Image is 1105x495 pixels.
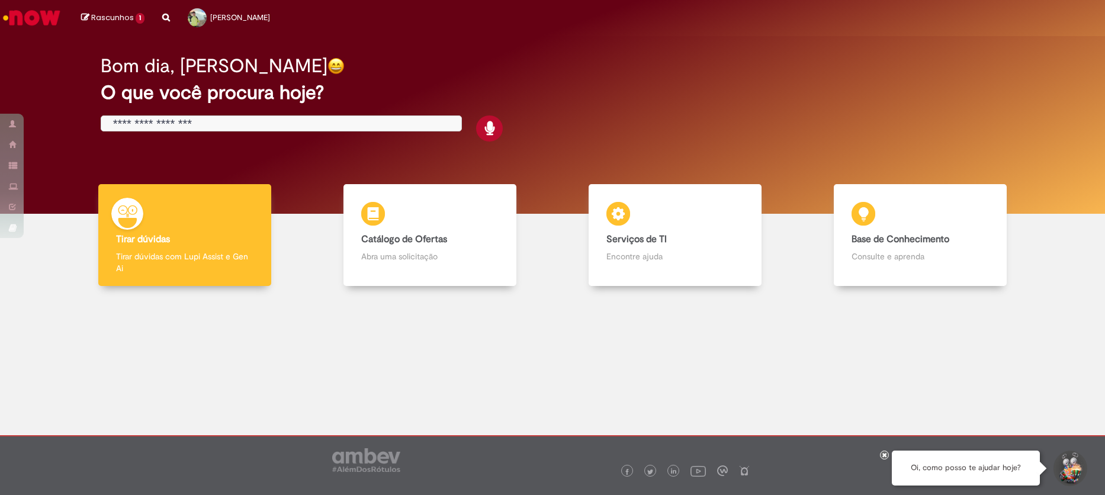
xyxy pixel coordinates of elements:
[671,468,677,475] img: logo_footer_linkedin.png
[1,6,62,30] img: ServiceNow
[327,57,345,75] img: happy-face.png
[101,82,1005,103] h2: O que você procura hoje?
[647,469,653,475] img: logo_footer_twitter.png
[852,250,990,262] p: Consulte e aprenda
[739,465,750,476] img: logo_footer_naosei.png
[116,250,254,274] p: Tirar dúvidas com Lupi Assist e Gen Ai
[606,233,667,245] b: Serviços de TI
[101,56,327,76] h2: Bom dia, [PERSON_NAME]
[332,448,400,472] img: logo_footer_ambev_rotulo_gray.png
[552,184,798,287] a: Serviços de TI Encontre ajuda
[307,184,552,287] a: Catálogo de Ofertas Abra uma solicitação
[606,250,744,262] p: Encontre ajuda
[624,469,630,475] img: logo_footer_facebook.png
[91,12,134,23] span: Rascunhos
[852,233,949,245] b: Base de Conhecimento
[116,233,170,245] b: Tirar dúvidas
[210,12,270,22] span: [PERSON_NAME]
[136,13,144,24] span: 1
[81,12,144,24] a: Rascunhos
[361,250,499,262] p: Abra uma solicitação
[62,184,307,287] a: Tirar dúvidas Tirar dúvidas com Lupi Assist e Gen Ai
[798,184,1043,287] a: Base de Conhecimento Consulte e aprenda
[717,465,728,476] img: logo_footer_workplace.png
[690,463,706,478] img: logo_footer_youtube.png
[361,233,447,245] b: Catálogo de Ofertas
[1052,451,1087,486] button: Iniciar Conversa de Suporte
[892,451,1040,486] div: Oi, como posso te ajudar hoje?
